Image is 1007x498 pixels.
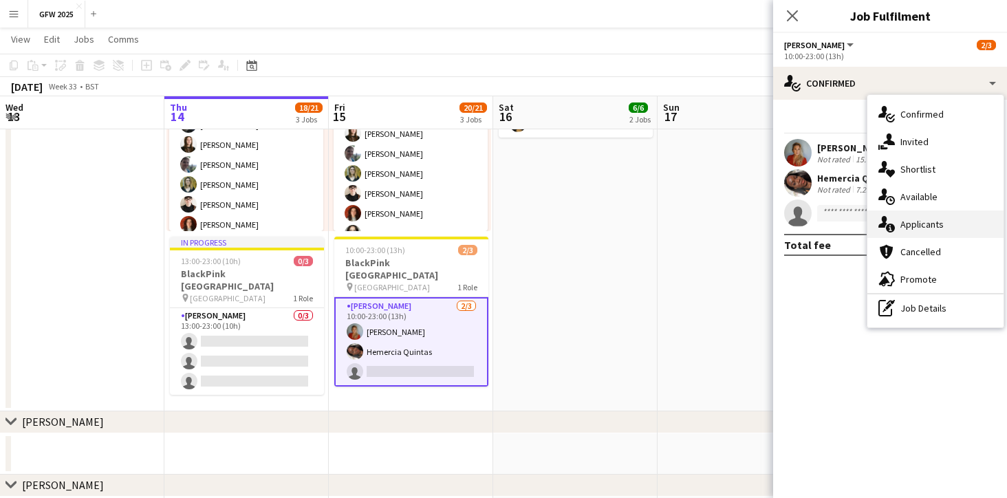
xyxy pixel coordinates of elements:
div: Shortlist [867,155,1004,183]
div: Job Details [867,294,1004,322]
span: 20/21 [459,102,487,113]
div: Promote [867,266,1004,293]
div: [PERSON_NAME] [817,142,890,154]
app-job-card: In progress12:00-19:30 (7h30m)15/15 [PERSON_NAME], [GEOGRAPHIC_DATA]1 RoleDresser15/1512:00-19:30... [169,28,323,231]
div: BST [85,81,99,91]
span: 15 [332,109,345,124]
span: 18/21 [295,102,323,113]
div: 3 Jobs [460,114,486,124]
h3: Job Fulfilment [773,7,1007,25]
div: Not rated [817,184,853,195]
span: [GEOGRAPHIC_DATA] [354,282,430,292]
span: 2/3 [458,245,477,255]
a: View [6,30,36,48]
span: Comms [108,33,139,45]
div: 15.86mi [853,154,886,164]
span: [GEOGRAPHIC_DATA] [190,293,266,303]
button: [PERSON_NAME] [784,40,856,50]
span: 2/3 [977,40,996,50]
span: 17 [661,109,680,124]
a: Comms [102,30,144,48]
span: 16 [497,109,514,124]
span: 6/6 [629,102,648,113]
span: Fri [334,101,345,113]
app-card-role: [PERSON_NAME]2/310:00-23:00 (13h)[PERSON_NAME]Hemercia Quintas [334,297,488,387]
a: Edit [39,30,65,48]
div: [PERSON_NAME] [22,478,104,492]
a: Jobs [68,30,100,48]
span: 1 Role [457,282,477,292]
span: Jobs [74,33,94,45]
div: Not rated [817,154,853,164]
div: 3 Jobs [296,114,322,124]
div: 7.25mi [853,184,882,195]
app-job-card: 10:00-23:00 (13h)2/3BlackPink [GEOGRAPHIC_DATA] [GEOGRAPHIC_DATA]1 Role[PERSON_NAME]2/310:00-23:0... [334,237,488,387]
span: Week 33 [45,81,80,91]
div: [DATE] [11,80,43,94]
div: Confirmed [773,67,1007,100]
div: Cancelled [867,238,1004,266]
div: 10:00-23:00 (13h) [784,51,996,61]
button: GFW 2025 [28,1,85,28]
span: 14 [168,109,187,124]
span: Sat [499,101,514,113]
span: 0/3 [294,256,313,266]
h3: BlackPink [GEOGRAPHIC_DATA] [170,268,324,292]
span: 10:00-23:00 (13h) [345,245,405,255]
div: Available [867,183,1004,210]
span: Sun [663,101,680,113]
span: Seamster [784,40,845,50]
app-card-role: [PERSON_NAME]0/313:00-23:00 (10h) [170,308,324,395]
span: Edit [44,33,60,45]
div: In progress [170,237,324,248]
div: Invited [867,128,1004,155]
span: 13:00-23:00 (10h) [181,256,241,266]
app-job-card: In progress13:00-23:00 (10h)0/3BlackPink [GEOGRAPHIC_DATA] [GEOGRAPHIC_DATA]1 Role[PERSON_NAME]0/... [170,237,324,395]
span: Thu [170,101,187,113]
div: 2 Jobs [629,114,651,124]
div: [PERSON_NAME] [22,415,104,429]
span: View [11,33,30,45]
span: 13 [3,109,23,124]
app-card-role: Dresser15/1515:00-23:00 (8h)[PERSON_NAME][PERSON_NAME][PERSON_NAME][PERSON_NAME][PERSON_NAME][PER... [334,61,488,387]
div: Total fee [784,238,831,252]
h3: BlackPink [GEOGRAPHIC_DATA] [334,257,488,281]
div: Confirmed [867,100,1004,128]
span: Wed [6,101,23,113]
span: 1 Role [293,293,313,303]
div: Hemercia Quintas [817,172,898,184]
div: Applicants [867,210,1004,238]
app-job-card: 15:00-23:00 (8h)15/15 [PERSON_NAME], [GEOGRAPHIC_DATA]1 RoleDresser15/1515:00-23:00 (8h)[PERSON_N... [334,28,488,231]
